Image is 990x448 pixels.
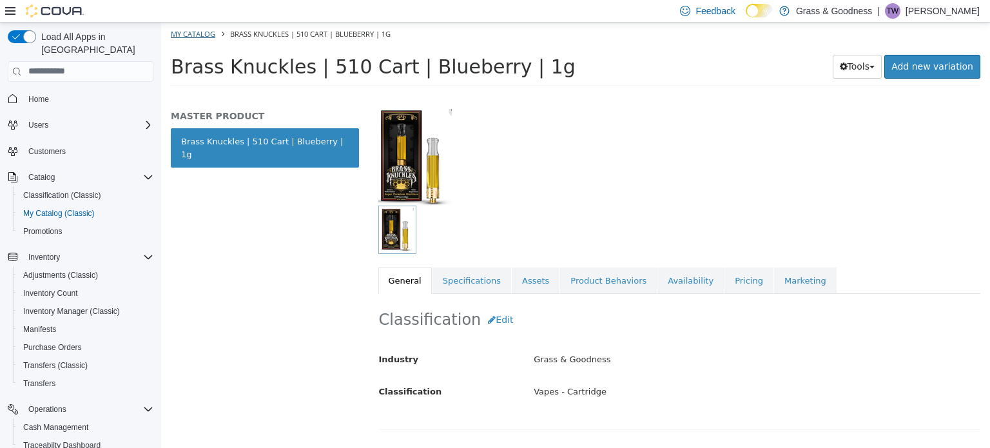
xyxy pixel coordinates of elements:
[18,322,61,337] a: Manifests
[217,245,271,272] a: General
[496,245,563,272] a: Availability
[885,3,900,19] div: Tyler Whiting
[23,92,54,107] a: Home
[18,224,68,239] a: Promotions
[13,356,159,375] button: Transfers (Classic)
[746,4,773,17] input: Dark Mode
[23,342,82,353] span: Purchase Orders
[23,288,78,298] span: Inventory Count
[10,6,54,16] a: My Catalog
[351,245,398,272] a: Assets
[23,249,153,265] span: Inventory
[363,326,828,349] div: Grass & Goodness
[3,168,159,186] button: Catalog
[399,245,496,272] a: Product Behaviors
[18,420,153,435] span: Cash Management
[18,286,83,301] a: Inventory Count
[23,190,101,200] span: Classification (Classic)
[695,5,735,17] span: Feedback
[23,117,53,133] button: Users
[23,378,55,389] span: Transfers
[23,117,153,133] span: Users
[13,284,159,302] button: Inventory Count
[18,358,153,373] span: Transfers (Classic)
[13,320,159,338] button: Manifests
[10,106,198,145] a: Brass Knuckles | 510 Cart | Blueberry | 1g
[746,17,746,18] span: Dark Mode
[887,3,899,19] span: TW
[320,286,359,309] button: Edit
[217,86,291,183] img: 150
[13,418,159,436] button: Cash Management
[23,360,88,371] span: Transfers (Classic)
[18,420,93,435] a: Cash Management
[18,188,153,203] span: Classification (Classic)
[218,364,281,374] span: Classification
[13,338,159,356] button: Purchase Orders
[28,146,66,157] span: Customers
[23,170,153,185] span: Catalog
[28,252,60,262] span: Inventory
[18,206,153,221] span: My Catalog (Classic)
[18,322,153,337] span: Manifests
[18,304,153,319] span: Inventory Manager (Classic)
[906,3,980,19] p: [PERSON_NAME]
[877,3,880,19] p: |
[218,286,819,309] h2: Classification
[23,402,72,417] button: Operations
[13,222,159,240] button: Promotions
[18,304,125,319] a: Inventory Manager (Classic)
[13,375,159,393] button: Transfers
[796,3,872,19] p: Grass & Goodness
[13,204,159,222] button: My Catalog (Classic)
[23,270,98,280] span: Adjustments (Classic)
[3,116,159,134] button: Users
[28,120,48,130] span: Users
[13,186,159,204] button: Classification (Classic)
[18,376,153,391] span: Transfers
[10,33,414,55] span: Brass Knuckles | 510 Cart | Blueberry | 1g
[723,32,819,56] a: Add new variation
[613,245,675,272] a: Marketing
[18,358,93,373] a: Transfers (Classic)
[563,245,612,272] a: Pricing
[3,142,159,161] button: Customers
[3,90,159,108] button: Home
[23,306,120,317] span: Inventory Manager (Classic)
[23,324,56,335] span: Manifests
[363,358,828,381] div: Vapes - Cartridge
[23,208,95,219] span: My Catalog (Classic)
[36,30,153,56] span: Load All Apps in [GEOGRAPHIC_DATA]
[3,248,159,266] button: Inventory
[3,400,159,418] button: Operations
[18,268,153,283] span: Adjustments (Classic)
[23,143,153,159] span: Customers
[23,91,153,107] span: Home
[23,402,153,417] span: Operations
[23,226,63,237] span: Promotions
[18,286,153,301] span: Inventory Count
[18,188,106,203] a: Classification (Classic)
[18,340,153,355] span: Purchase Orders
[271,245,350,272] a: Specifications
[26,5,84,17] img: Cova
[18,340,87,355] a: Purchase Orders
[13,302,159,320] button: Inventory Manager (Classic)
[23,249,65,265] button: Inventory
[28,172,55,182] span: Catalog
[18,268,103,283] a: Adjustments (Classic)
[28,404,66,414] span: Operations
[13,266,159,284] button: Adjustments (Classic)
[18,376,61,391] a: Transfers
[23,170,60,185] button: Catalog
[218,332,258,342] span: Industry
[69,6,229,16] span: Brass Knuckles | 510 Cart | Blueberry | 1g
[672,32,721,56] button: Tools
[23,144,71,159] a: Customers
[23,422,88,433] span: Cash Management
[18,224,153,239] span: Promotions
[10,88,198,99] h5: MASTER PRODUCT
[18,206,100,221] a: My Catalog (Classic)
[28,94,49,104] span: Home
